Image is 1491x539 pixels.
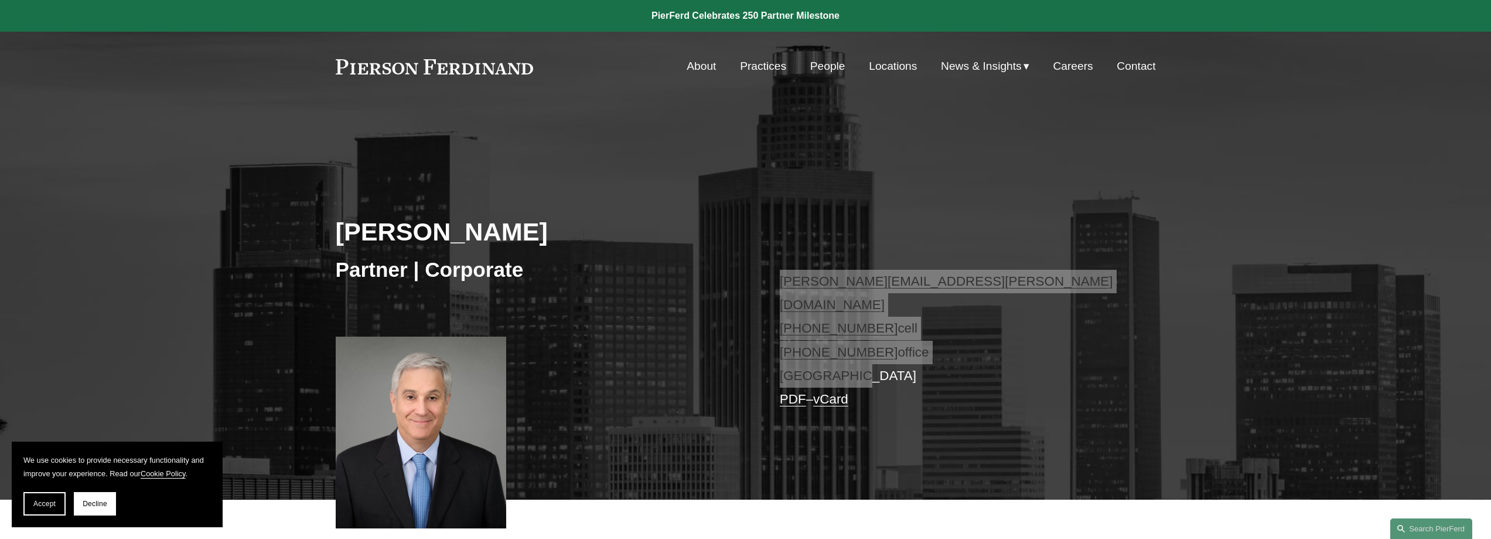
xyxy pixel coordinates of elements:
[33,500,56,508] span: Accept
[869,55,917,77] a: Locations
[336,257,746,283] h3: Partner | Corporate
[941,56,1022,77] span: News & Insights
[336,216,746,247] h2: [PERSON_NAME]
[1390,518,1472,539] a: Search this site
[810,55,845,77] a: People
[83,500,107,508] span: Decline
[74,492,116,516] button: Decline
[1053,55,1093,77] a: Careers
[740,55,786,77] a: Practices
[1117,55,1155,77] a: Contact
[12,442,223,527] section: Cookie banner
[141,469,186,478] a: Cookie Policy
[780,321,898,335] a: [PHONE_NUMBER]
[941,55,1029,77] a: folder dropdown
[23,492,66,516] button: Accept
[687,55,716,77] a: About
[780,345,898,360] a: [PHONE_NUMBER]
[780,270,1121,412] p: cell office [GEOGRAPHIC_DATA] –
[780,392,806,406] a: PDF
[780,274,1113,312] a: [PERSON_NAME][EMAIL_ADDRESS][PERSON_NAME][DOMAIN_NAME]
[23,453,211,480] p: We use cookies to provide necessary functionality and improve your experience. Read our .
[813,392,848,406] a: vCard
